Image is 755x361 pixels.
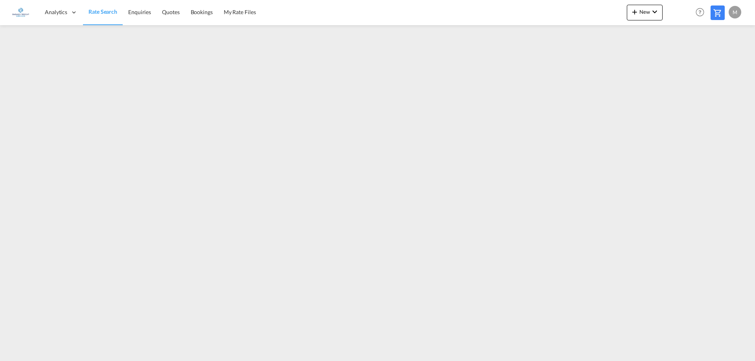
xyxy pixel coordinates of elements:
span: My Rate Files [224,9,256,15]
button: icon-plus 400-fgNewicon-chevron-down [627,5,663,20]
span: Bookings [191,9,213,15]
span: Rate Search [88,8,117,15]
div: M [729,6,741,18]
span: Enquiries [128,9,151,15]
div: Help [693,5,711,20]
md-icon: icon-chevron-down [650,7,659,16]
span: Analytics [45,8,67,16]
span: Help [693,5,707,19]
span: Quotes [162,9,179,15]
md-icon: icon-plus 400-fg [630,7,639,16]
img: 6a2c35f0b7c411ef99d84d375d6e7407.jpg [12,4,29,21]
span: New [630,9,659,15]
